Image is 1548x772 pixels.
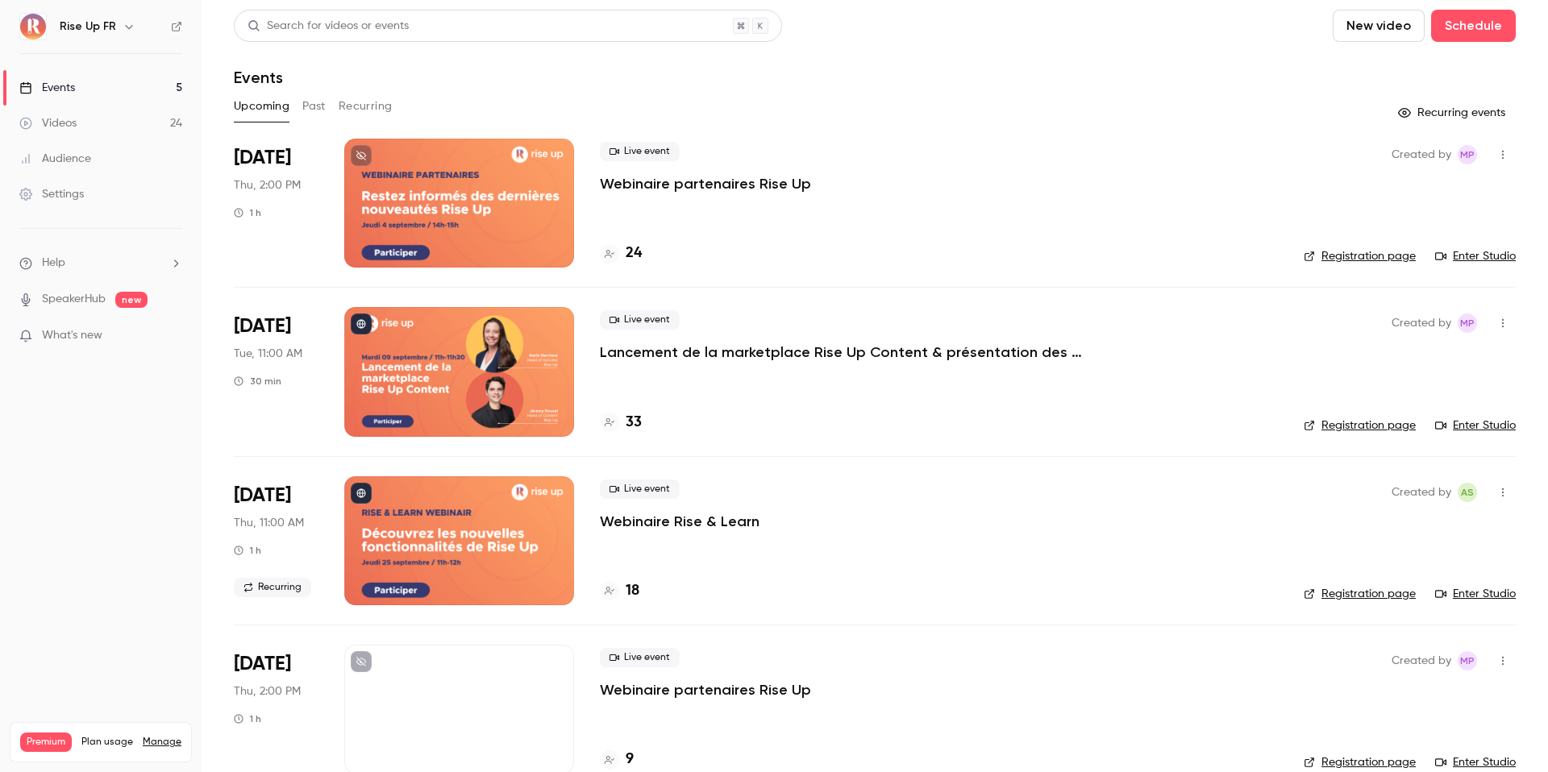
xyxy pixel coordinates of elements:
[42,255,65,272] span: Help
[1304,754,1416,770] a: Registration page
[234,712,261,725] div: 1 h
[234,578,311,597] span: Recurring
[19,186,84,202] div: Settings
[600,412,642,434] a: 33
[234,483,291,508] span: [DATE]
[234,93,289,119] button: Upcoming
[234,346,302,362] span: Tue, 11:00 AM
[163,329,182,343] iframe: Noticeable Trigger
[19,80,75,96] div: Events
[600,680,811,699] a: Webinaire partenaires Rise Up
[234,139,318,268] div: Sep 4 Thu, 2:00 PM (Europe/Paris)
[1460,651,1475,670] span: MP
[1304,248,1416,264] a: Registration page
[234,206,261,219] div: 1 h
[1458,651,1477,670] span: Morgane Philbert
[626,243,642,264] h4: 24
[1461,483,1474,502] span: AS
[248,18,409,35] div: Search for videos or events
[234,515,304,531] span: Thu, 11:00 AM
[19,115,77,131] div: Videos
[1458,145,1477,164] span: Morgane Philbert
[1458,313,1477,333] span: Morgane Philbert
[1460,145,1475,164] span: MP
[42,291,106,308] a: SpeakerHub
[1392,483,1451,502] span: Created by
[234,177,301,193] span: Thu, 2:00 PM
[1304,417,1416,434] a: Registration page
[115,292,148,308] span: new
[42,327,102,344] span: What's new
[234,145,291,171] span: [DATE]
[234,476,318,605] div: Sep 25 Thu, 11:00 AM (Europe/Paris)
[1431,10,1516,42] button: Schedule
[600,479,680,499] span: Live event
[1304,586,1416,602] a: Registration page
[600,580,639,602] a: 18
[60,19,116,35] h6: Rise Up FR
[1458,483,1477,502] span: Aliocha Segard
[234,307,318,436] div: Sep 9 Tue, 11:00 AM (Europe/Paris)
[234,313,291,339] span: [DATE]
[143,736,181,749] a: Manage
[600,342,1084,362] a: Lancement de la marketplace Rise Up Content & présentation des Content Playlists
[600,142,680,161] span: Live event
[1392,145,1451,164] span: Created by
[339,93,393,119] button: Recurring
[1392,313,1451,333] span: Created by
[600,512,759,531] a: Webinaire Rise & Learn
[600,243,642,264] a: 24
[234,68,283,87] h1: Events
[1391,100,1516,126] button: Recurring events
[600,310,680,330] span: Live event
[1435,248,1516,264] a: Enter Studio
[234,683,301,699] span: Thu, 2:00 PM
[626,580,639,602] h4: 18
[1392,651,1451,670] span: Created by
[234,544,261,557] div: 1 h
[234,651,291,677] span: [DATE]
[234,375,281,388] div: 30 min
[81,736,133,749] span: Plan usage
[1435,417,1516,434] a: Enter Studio
[20,14,46,39] img: Rise Up FR
[20,733,72,752] span: Premium
[1435,586,1516,602] a: Enter Studio
[626,412,642,434] h4: 33
[1333,10,1425,42] button: New video
[1435,754,1516,770] a: Enter Studio
[302,93,326,119] button: Past
[1460,313,1475,333] span: MP
[19,255,182,272] li: help-dropdown-opener
[600,648,680,667] span: Live event
[626,749,634,770] h4: 9
[600,749,634,770] a: 9
[600,174,811,193] a: Webinaire partenaires Rise Up
[19,151,91,167] div: Audience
